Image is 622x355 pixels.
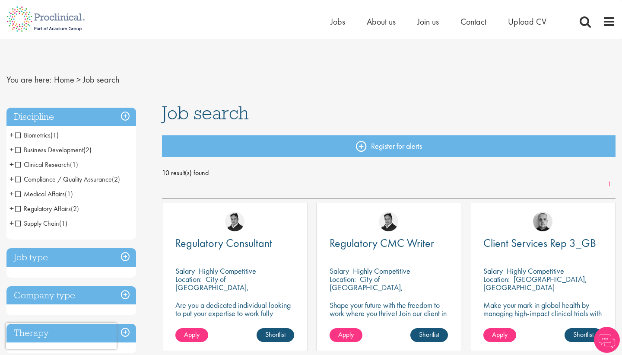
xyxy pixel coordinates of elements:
p: Are you a dedicated individual looking to put your expertise to work fully flexibly in a remote p... [175,301,294,342]
span: (1) [70,160,78,169]
span: Medical Affairs [15,189,65,198]
span: You are here: [6,74,52,85]
a: Jobs [330,16,345,27]
span: + [10,128,14,141]
span: Regulatory Affairs [15,204,79,213]
h3: Company type [6,286,136,305]
span: Job search [162,101,249,125]
span: Regulatory Affairs [15,204,71,213]
span: Business Development [15,145,92,154]
p: [GEOGRAPHIC_DATA], [GEOGRAPHIC_DATA] [483,274,587,292]
span: (1) [51,131,59,140]
a: Shortlist [410,328,448,342]
span: Supply Chain [15,219,67,228]
span: Clinical Research [15,160,70,169]
span: Salary [330,266,349,276]
span: Apply [338,330,354,339]
p: Shape your future with the freedom to work where you thrive! Join our client in this fully remote... [330,301,448,326]
img: Peter Duvall [379,212,398,231]
span: (2) [112,175,120,184]
span: Salary [175,266,195,276]
p: Make your mark in global health by managing high-impact clinical trials with a leading CRO. [483,301,602,326]
span: + [10,217,14,230]
span: Supply Chain [15,219,59,228]
h3: Discipline [6,108,136,126]
span: + [10,187,14,200]
a: About us [367,16,396,27]
span: (2) [71,204,79,213]
p: Highly Competitive [199,266,256,276]
a: Regulatory Consultant [175,238,294,249]
a: Upload CV [508,16,546,27]
span: Location: [483,274,510,284]
a: breadcrumb link [54,74,74,85]
span: Job search [83,74,119,85]
a: Shortlist [565,328,602,342]
a: 1 [603,179,616,189]
h3: Job type [6,248,136,267]
a: Contact [460,16,486,27]
span: (2) [83,145,92,154]
span: Biometrics [15,131,59,140]
span: Clinical Research [15,160,78,169]
span: + [10,173,14,185]
span: (1) [59,219,67,228]
span: Compliance / Quality Assurance [15,175,112,184]
span: Regulatory Consultant [175,236,272,250]
span: + [10,202,14,215]
a: Client Services Rep 3_GB [483,238,602,249]
a: Apply [330,328,362,342]
a: Apply [175,328,208,342]
span: Biometrics [15,131,51,140]
span: Apply [492,330,508,339]
span: Regulatory CMC Writer [330,236,434,250]
iframe: reCAPTCHA [6,323,117,349]
p: City of [GEOGRAPHIC_DATA], [GEOGRAPHIC_DATA] [330,274,403,301]
a: Register for alerts [162,135,616,157]
span: + [10,158,14,171]
span: + [10,143,14,156]
span: Salary [483,266,503,276]
a: Join us [417,16,439,27]
img: Chatbot [594,327,620,353]
span: 10 result(s) found [162,166,616,179]
img: Peter Duvall [225,212,244,231]
img: Harry Budge [533,212,552,231]
a: Regulatory CMC Writer [330,238,448,249]
span: Apply [184,330,200,339]
span: (1) [65,189,73,198]
span: Business Development [15,145,83,154]
span: Client Services Rep 3_GB [483,236,596,250]
a: Apply [483,328,516,342]
p: Highly Competitive [353,266,410,276]
span: > [76,74,81,85]
p: Highly Competitive [507,266,564,276]
span: Medical Affairs [15,189,73,198]
a: Shortlist [257,328,294,342]
span: Location: [330,274,356,284]
span: Compliance / Quality Assurance [15,175,120,184]
span: Location: [175,274,202,284]
p: City of [GEOGRAPHIC_DATA], [GEOGRAPHIC_DATA] [175,274,249,301]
